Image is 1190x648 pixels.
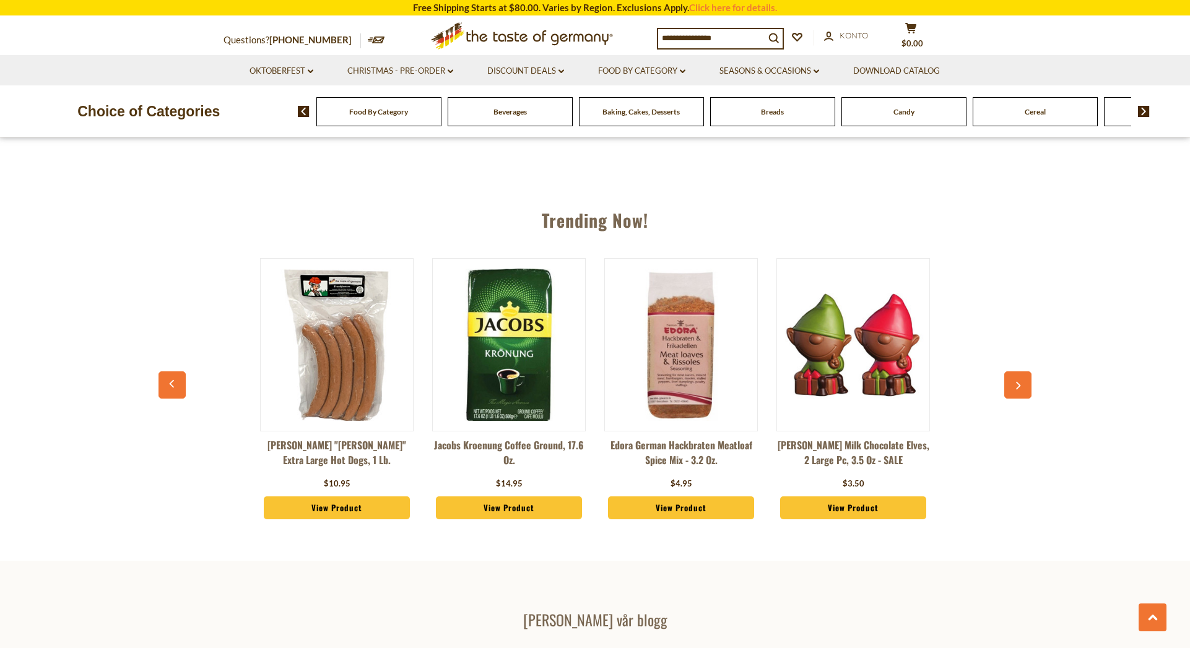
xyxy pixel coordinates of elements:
div: Trending Now! [165,192,1025,243]
div: $14.95 [496,478,523,490]
span: Konto [840,30,868,40]
span: $0.00 [901,38,923,48]
a: Download Catalog [853,64,940,78]
a: Food By Category [598,64,685,78]
a: Click here for details. [689,2,777,13]
div: $10.95 [324,478,350,490]
a: Seasons & Occasions [719,64,819,78]
a: [PERSON_NAME] Milk Chocolate Elves, 2 large pc, 3.5 oz - SALE [776,438,930,475]
a: View Product [608,496,754,520]
a: View Product [264,496,410,520]
a: Edora German Hackbraten Meatloaf Spice Mix - 3.2 oz. [604,438,758,475]
a: Breads [761,107,784,116]
a: [PHONE_NUMBER] [269,34,352,45]
a: Oktoberfest [250,64,313,78]
a: Christmas - PRE-ORDER [347,64,453,78]
a: Discount Deals [487,64,564,78]
img: Binkert's [261,269,413,421]
a: View Product [436,496,582,520]
img: Edora German Hackbraten Meatloaf Spice Mix - 3.2 oz. [605,269,757,421]
a: Baking, Cakes, Desserts [602,107,680,116]
div: $3.50 [843,478,864,490]
a: Jacobs Kroenung Coffee Ground, 17.6 oz. [432,438,586,475]
p: Questions? [224,32,361,48]
img: next arrow [1138,106,1150,117]
img: previous arrow [298,106,310,117]
a: View Product [780,496,926,520]
h3: [PERSON_NAME] vår blogg [224,610,966,629]
img: Jacobs Kroenung Coffee Ground, 17.6 oz. [433,269,585,421]
div: $4.95 [671,478,692,490]
a: Konto [824,29,868,43]
button: $0.00 [892,22,929,53]
a: Beverages [493,107,527,116]
a: Candy [893,107,914,116]
a: Food By Category [349,107,408,116]
a: Cereal [1025,107,1046,116]
img: Weibler Milk Chocolate Elves, 2 large pc, 3.5 oz - SALE [777,269,929,421]
a: [PERSON_NAME] "[PERSON_NAME]" Extra Large Hot Dogs, 1 lb. [260,438,414,475]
